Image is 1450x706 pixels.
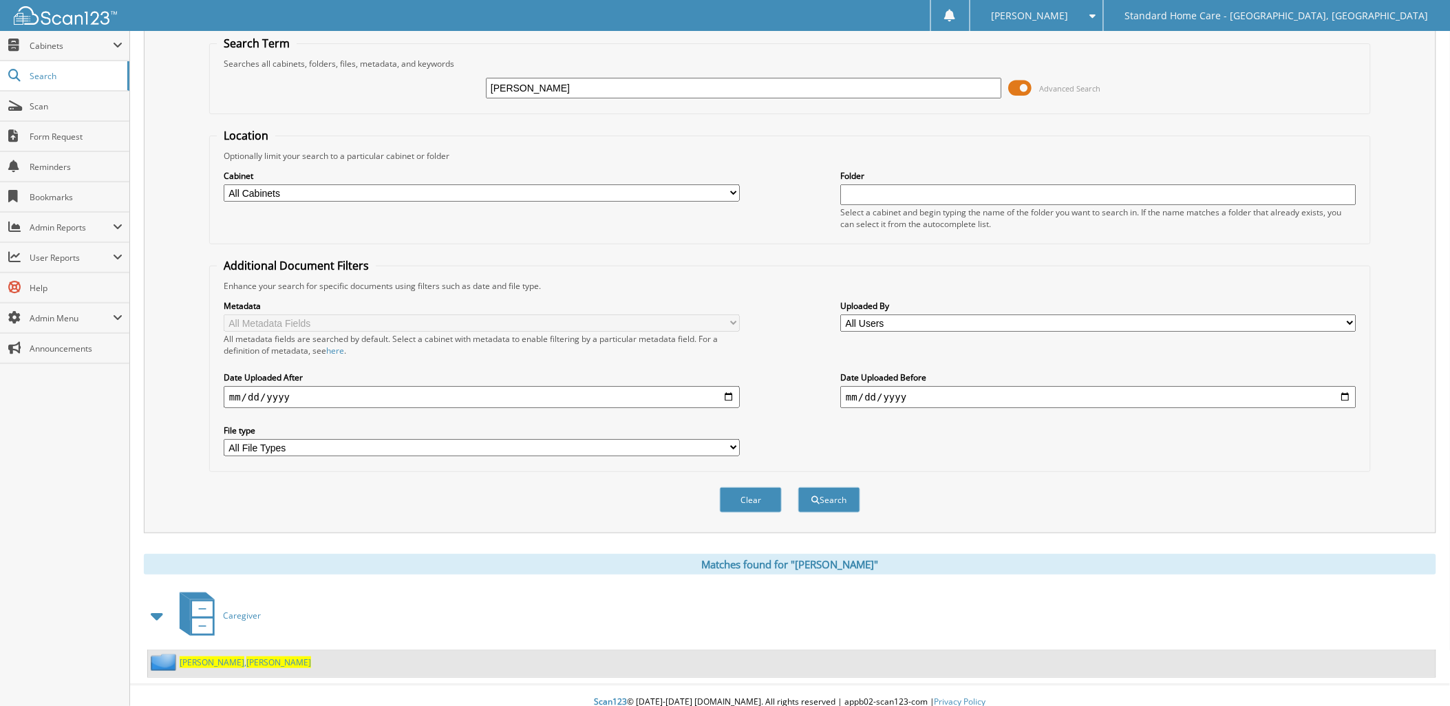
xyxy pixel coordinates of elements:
[840,170,1356,182] label: Folder
[224,386,740,408] input: start
[30,40,113,52] span: Cabinets
[30,312,113,324] span: Admin Menu
[151,654,180,671] img: folder2.png
[30,252,113,264] span: User Reports
[14,6,117,25] img: scan123-logo-white.svg
[223,610,261,621] span: Caregiver
[224,170,740,182] label: Cabinet
[246,656,311,668] span: [PERSON_NAME]
[224,372,740,383] label: Date Uploaded After
[144,554,1436,575] div: Matches found for "[PERSON_NAME]"
[180,656,311,668] a: [PERSON_NAME],[PERSON_NAME]
[217,150,1363,162] div: Optionally limit your search to a particular cabinet or folder
[217,36,297,51] legend: Search Term
[326,345,344,356] a: here
[840,300,1356,312] label: Uploaded By
[1040,83,1101,94] span: Advanced Search
[992,12,1069,20] span: [PERSON_NAME]
[1125,12,1429,20] span: Standard Home Care - [GEOGRAPHIC_DATA], [GEOGRAPHIC_DATA]
[217,58,1363,69] div: Searches all cabinets, folders, files, metadata, and keywords
[224,425,740,436] label: File type
[30,282,122,294] span: Help
[720,487,782,513] button: Clear
[30,100,122,112] span: Scan
[30,191,122,203] span: Bookmarks
[30,70,120,82] span: Search
[798,487,860,513] button: Search
[217,258,376,273] legend: Additional Document Filters
[30,343,122,354] span: Announcements
[180,656,244,668] span: [PERSON_NAME]
[30,161,122,173] span: Reminders
[217,280,1363,292] div: Enhance your search for specific documents using filters such as date and file type.
[30,222,113,233] span: Admin Reports
[217,128,275,143] legend: Location
[840,386,1356,408] input: end
[171,588,261,643] a: Caregiver
[30,131,122,142] span: Form Request
[840,372,1356,383] label: Date Uploaded Before
[224,333,740,356] div: All metadata fields are searched by default. Select a cabinet with metadata to enable filtering b...
[224,300,740,312] label: Metadata
[840,206,1356,230] div: Select a cabinet and begin typing the name of the folder you want to search in. If the name match...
